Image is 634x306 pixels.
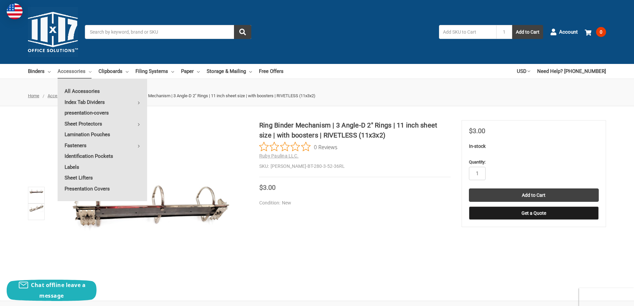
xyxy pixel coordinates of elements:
[259,64,284,79] a: Free Offers
[99,64,128,79] a: Clipboards
[259,163,269,170] dt: SKU:
[469,159,599,165] label: Quantity:
[207,64,252,79] a: Storage & Mailing
[469,127,485,135] span: $3.00
[28,64,51,79] a: Binders
[469,143,599,150] p: In-stock
[58,119,147,129] a: Sheet Protectors
[559,28,578,36] span: Account
[58,162,147,172] a: Labels
[585,23,606,41] a: 0
[58,140,147,151] a: Fasteners
[135,64,174,79] a: Filing Systems
[58,86,147,97] a: All Accessories
[259,153,299,158] a: Ruby Paulina LLC.
[29,204,44,212] img: Ring Binder Mechanism | 3 Angle-D 2" Rings | 11 inch sheet size | with boosters | RIVETLESS (11x3x2)
[550,23,578,41] a: Account
[537,64,606,79] a: Need Help? [PHONE_NUMBER]
[58,183,147,194] a: Presentation Covers
[579,288,634,306] iframe: Google Customer Reviews
[28,7,78,57] img: 11x17.com
[314,142,337,152] span: 0 Reviews
[58,151,147,161] a: Identification Pockets
[58,108,147,118] a: presentation-covers
[259,142,337,152] button: Rated 0 out of 5 stars from 0 reviews. Jump to reviews.
[259,183,276,191] span: $3.00
[85,25,251,39] input: Search by keyword, brand or SKU
[126,93,316,98] span: Ring Binder Mechanism | 3 Angle-D 2" Rings | 11 inch sheet size | with boosters | RIVETLESS (11x3x2)
[469,206,599,220] button: Get a Quote
[58,64,92,79] a: Accessories
[31,281,86,299] span: Chat offline leave a message
[58,129,147,140] a: Lamination Pouches
[66,166,232,240] img: Ring Binder Mechanism | 3 Angle-D 2" Rings | 11 inch sheet size | with boosters | RIVETLESS (11x3x2)
[517,64,530,79] a: USD
[29,188,44,195] img: Ring Binder Mechanism | 3 Angle-D 2" Rings | 11 inch sheet size | with boosters | RIVETLESS (11x3x2)
[512,25,543,39] button: Add to Cart
[48,93,71,98] a: Accessories
[259,199,280,206] dt: Condition:
[259,199,448,206] dd: New
[181,64,200,79] a: Paper
[28,93,39,98] a: Home
[58,97,147,108] a: Index Tab Dividers
[596,27,606,37] span: 0
[58,172,147,183] a: Sheet Lifters
[7,280,97,301] button: Chat offline leave a message
[259,163,451,170] dd: [PERSON_NAME]-BT-280-3-52-36RL
[259,120,451,140] h1: Ring Binder Mechanism | 3 Angle-D 2" Rings | 11 inch sheet size | with boosters | RIVETLESS (11x3x2)
[7,3,23,19] img: duty and tax information for United States
[439,25,496,39] input: Add SKU to Cart
[469,188,599,202] input: Add to Cart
